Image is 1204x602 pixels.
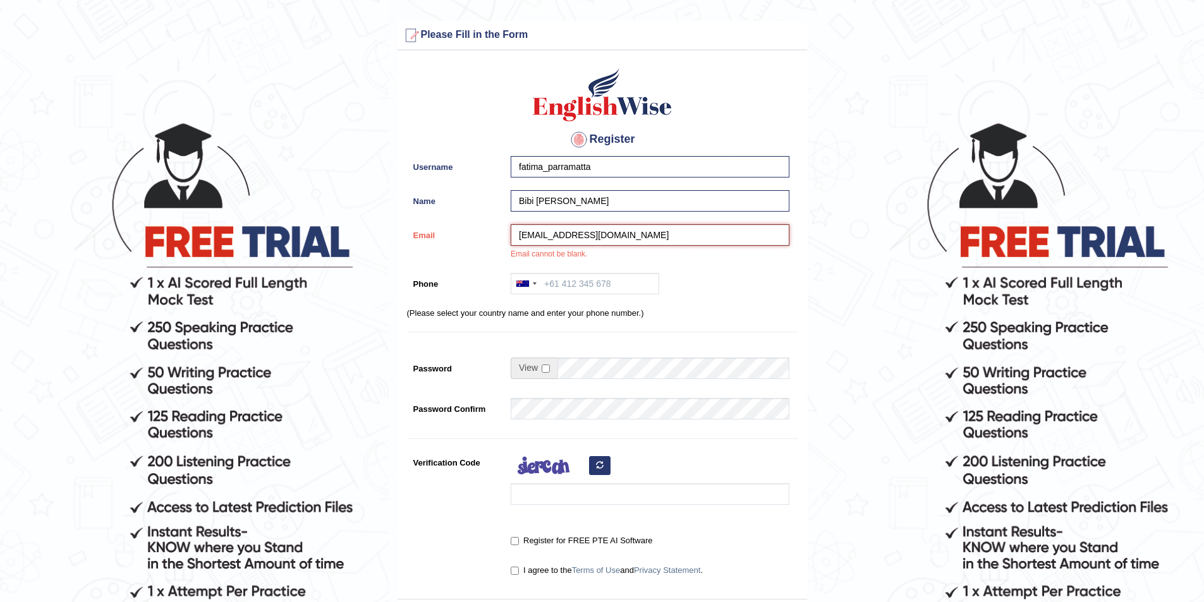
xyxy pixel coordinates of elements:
input: I agree to theTerms of UseandPrivacy Statement. [511,567,519,575]
label: Register for FREE PTE AI Software [511,534,652,547]
h3: Please Fill in the Form [401,25,804,45]
h4: Register [407,129,798,150]
input: +61 412 345 678 [511,273,659,294]
label: Phone [407,273,505,290]
input: Show/Hide Password [542,364,550,373]
label: Password [407,358,505,375]
label: Username [407,156,505,173]
label: Password Confirm [407,398,505,415]
img: Logo of English Wise create a new account for intelligent practice with AI [530,66,674,123]
label: I agree to the and . [511,564,703,577]
a: Privacy Statement [634,565,701,575]
label: Verification Code [407,452,505,469]
label: Email [407,224,505,241]
label: Name [407,190,505,207]
p: (Please select your country name and enter your phone number.) [407,307,798,319]
div: Australia: +61 [511,274,540,294]
a: Terms of Use [572,565,621,575]
input: Register for FREE PTE AI Software [511,537,519,545]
